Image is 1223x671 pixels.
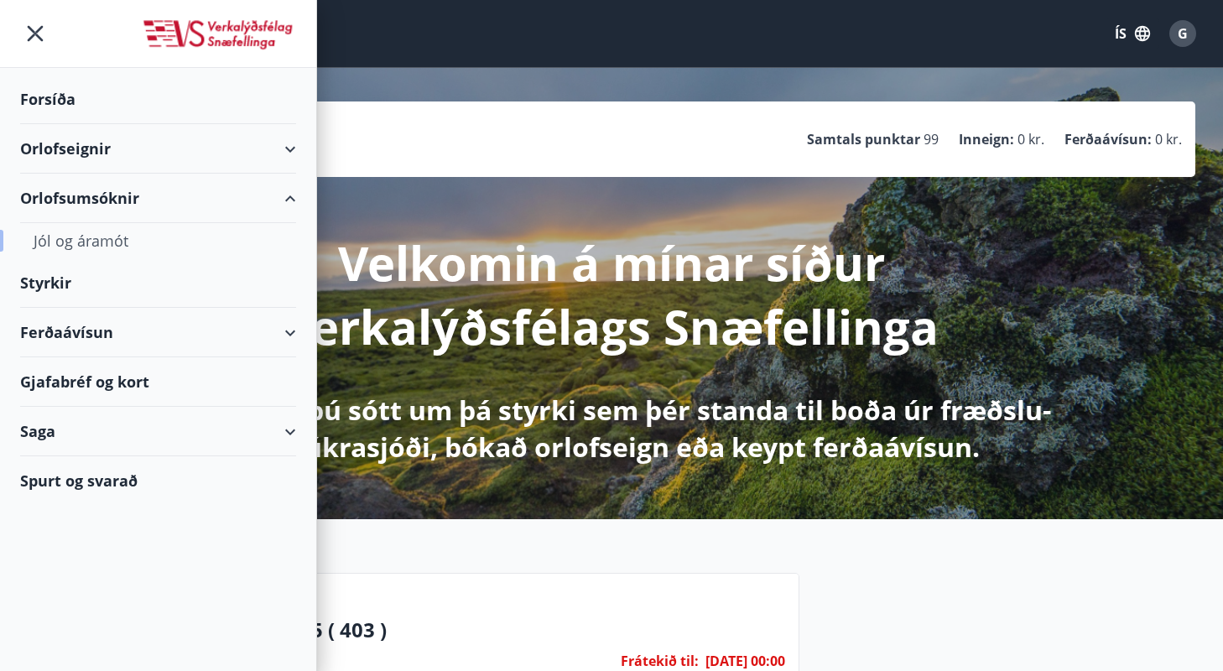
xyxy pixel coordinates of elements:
button: menu [20,18,50,49]
span: [DATE] 00:00 [705,652,785,670]
span: 0 kr. [1017,130,1044,148]
span: 99 [924,130,939,148]
p: Velkomin á mínar síður verkalýðsfélags Snæfellinga [169,231,1054,358]
div: Ferðaávísun [20,308,296,357]
span: G [1178,24,1188,43]
button: ÍS [1106,18,1159,49]
div: Gjafabréf og kort [20,357,296,407]
span: Frátekið til : [621,652,699,670]
span: 0 kr. [1155,130,1182,148]
img: union_logo [141,18,296,52]
div: Forsíða [20,75,296,124]
div: Saga [20,407,296,456]
p: Inneign : [959,130,1014,148]
div: Spurt og svarað [20,456,296,505]
div: Styrkir [20,258,296,308]
p: Þorrasalir 13 – 15 ( 403 ) [151,616,785,644]
p: Samtals punktar [807,130,920,148]
div: Jól og áramót [34,223,283,258]
p: Ferðaávísun : [1064,130,1152,148]
div: Orlofseignir [20,124,296,174]
button: G [1163,13,1203,54]
div: Orlofsumsóknir [20,174,296,223]
p: Hér getur þú sótt um þá styrki sem þér standa til boða úr fræðslu- og sjúkrasjóði, bókað orlofsei... [169,392,1054,466]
